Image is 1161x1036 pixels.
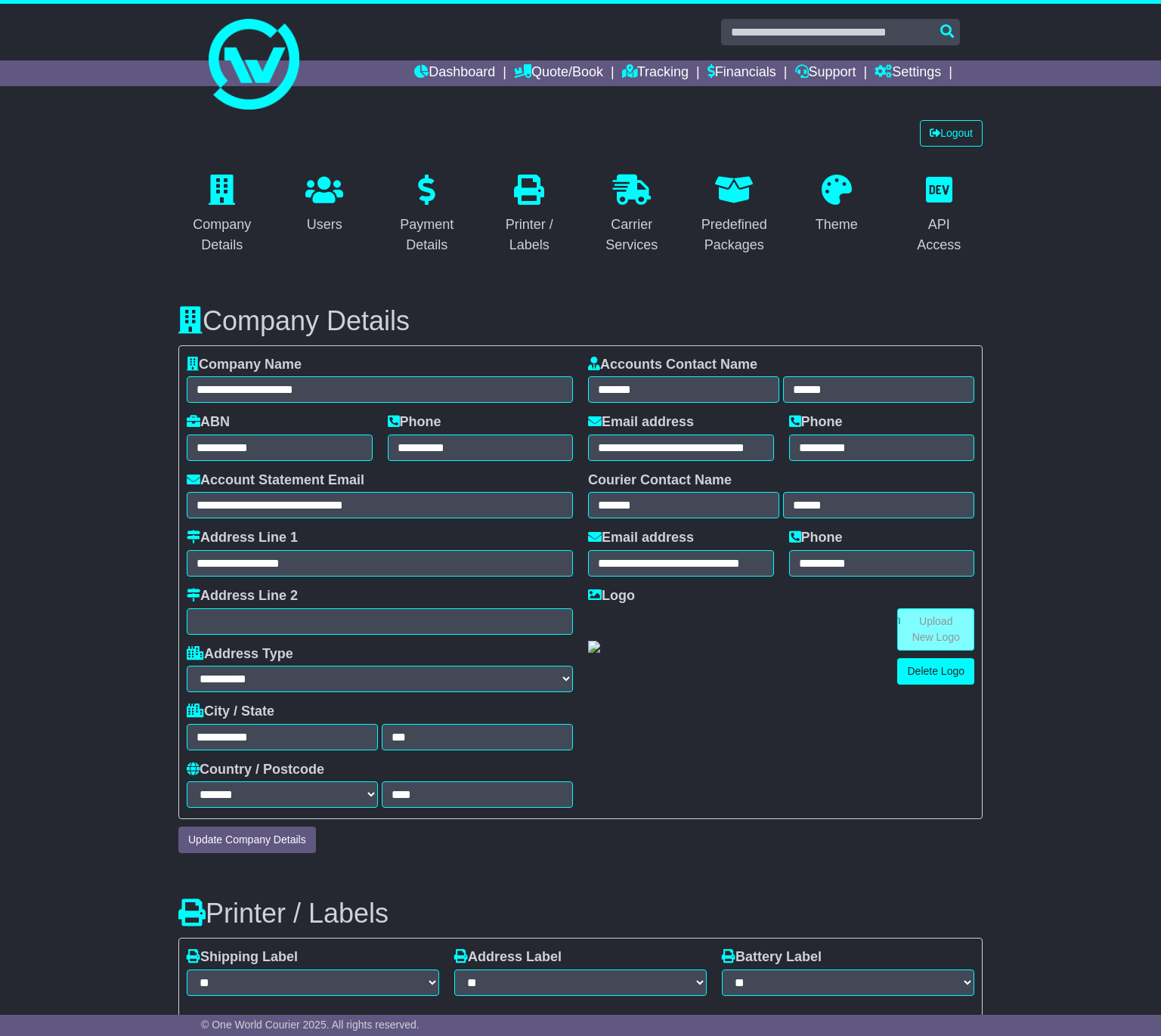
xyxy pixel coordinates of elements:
div: Users [305,215,343,235]
div: Theme [816,215,858,235]
label: Battery Label [722,949,822,966]
button: Update Company Details [178,827,316,853]
a: Upload New Logo [897,608,974,651]
a: Delete Logo [897,658,974,685]
a: Carrier Services [588,169,676,261]
label: Address Label [454,949,562,966]
div: Company Details [188,215,256,255]
a: Printer / Labels [486,169,574,261]
label: Company Name [187,357,302,373]
label: Phone [789,530,843,546]
label: City / State [187,704,274,720]
div: Printer / Labels [496,215,564,255]
label: Account Statement Email [187,472,364,489]
label: Address Line 2 [187,588,298,605]
label: Address Line 1 [187,530,298,546]
label: Accounts Contact Name [588,357,757,373]
div: API Access [906,215,974,255]
a: Dashboard [414,60,495,86]
a: Theme [806,169,868,240]
span: © One World Courier 2025. All rights reserved. [201,1019,420,1031]
a: Users [296,169,353,240]
a: Payment Details [383,169,471,261]
h3: Company Details [178,306,983,336]
label: Country / Postcode [187,762,324,778]
div: Payment Details [393,215,461,255]
label: Shipping Label [187,949,298,966]
a: Financials [707,60,776,86]
a: Settings [875,60,941,86]
label: ABN [187,414,230,431]
div: Predefined Packages [701,215,769,255]
a: Tracking [622,60,689,86]
a: Logout [920,120,983,147]
label: Address Type [187,646,293,663]
label: Email address [588,530,694,546]
a: Predefined Packages [691,169,779,261]
a: Company Details [178,169,266,261]
label: Phone [388,414,441,431]
a: API Access [896,169,983,261]
div: Carrier Services [598,215,666,255]
img: GetCustomerLogo [588,641,600,653]
h3: Printer / Labels [178,898,983,929]
label: Email address [588,414,694,431]
label: Phone [789,414,843,431]
label: Courier Contact Name [588,472,732,489]
a: Support [795,60,856,86]
label: Logo [588,588,635,605]
a: Quote/Book [514,60,603,86]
